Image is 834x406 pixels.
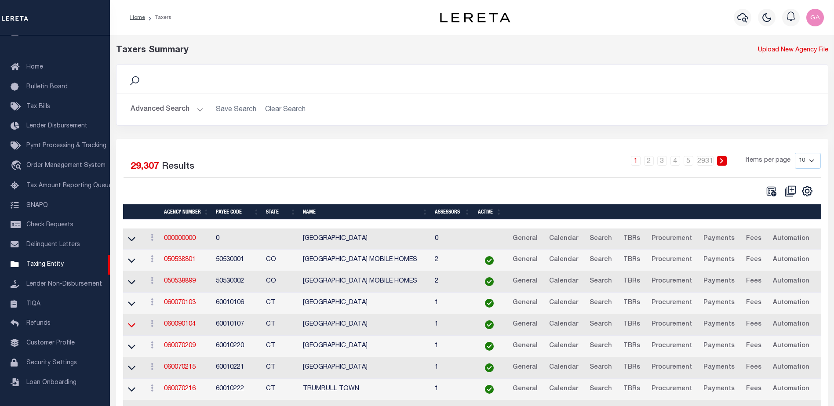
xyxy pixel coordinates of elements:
[26,340,75,346] span: Customer Profile
[545,232,582,246] a: Calendar
[164,300,196,306] a: 060070103
[545,296,582,310] a: Calendar
[262,271,299,293] td: CO
[299,228,431,250] td: [GEOGRAPHIC_DATA]
[742,318,765,332] a: Fees
[26,64,43,70] span: Home
[806,9,824,26] img: svg+xml;base64,PHN2ZyB4bWxucz0iaHR0cDovL3d3dy53My5vcmcvMjAwMC9zdmciIHBvaW50ZXItZXZlbnRzPSJub25lIi...
[742,382,765,396] a: Fees
[26,320,51,326] span: Refunds
[164,257,196,263] a: 050538801
[130,15,145,20] a: Home
[299,250,431,271] td: [GEOGRAPHIC_DATA] MOBILE HOMES
[212,228,262,250] td: 0
[648,232,696,246] a: Procurement
[509,296,542,310] a: General
[262,204,299,220] th: State: activate to sort column ascending
[431,314,473,336] td: 1
[742,339,765,353] a: Fees
[619,296,644,310] a: TBRs
[485,342,494,351] img: check-icon-green.svg
[485,256,494,265] img: check-icon-green.svg
[212,379,262,400] td: 60010222
[26,143,106,149] span: Pymt Processing & Tracking
[758,46,828,55] a: Upload New Agency File
[299,204,431,220] th: Name: activate to sort column ascending
[299,336,431,357] td: [GEOGRAPHIC_DATA]
[485,299,494,308] img: check-icon-green.svg
[431,336,473,357] td: 1
[742,296,765,310] a: Fees
[619,382,644,396] a: TBRs
[509,318,542,332] a: General
[699,232,739,246] a: Payments
[509,232,542,246] a: General
[509,382,542,396] a: General
[162,160,194,174] label: Results
[742,275,765,289] a: Fees
[26,301,40,307] span: TIQA
[212,293,262,314] td: 60010106
[262,250,299,271] td: CO
[431,379,473,400] td: 1
[684,156,693,166] a: 5
[26,242,80,248] span: Delinquent Letters
[164,364,196,370] a: 060070215
[160,204,212,220] th: Agency Number: activate to sort column ascending
[485,385,494,394] img: check-icon-green.svg
[26,163,106,169] span: Order Management System
[262,379,299,400] td: CT
[586,253,616,267] a: Search
[545,253,582,267] a: Calendar
[648,339,696,353] a: Procurement
[619,275,644,289] a: TBRs
[26,202,48,208] span: SNAPQ
[116,44,647,57] div: Taxers Summary
[619,232,644,246] a: TBRs
[431,228,473,250] td: 0
[509,361,542,375] a: General
[742,253,765,267] a: Fees
[769,253,813,267] a: Automation
[586,296,616,310] a: Search
[26,281,102,287] span: Lender Non-Disbursement
[26,261,64,268] span: Taxing Entity
[431,293,473,314] td: 1
[699,275,739,289] a: Payments
[26,84,68,90] span: Bulletin Board
[164,321,196,327] a: 060090104
[212,250,262,271] td: 50530001
[586,318,616,332] a: Search
[769,382,813,396] a: Automation
[586,382,616,396] a: Search
[769,275,813,289] a: Automation
[212,204,262,220] th: Payee Code: activate to sort column ascending
[769,318,813,332] a: Automation
[545,318,582,332] a: Calendar
[657,156,667,166] a: 3
[769,339,813,353] a: Automation
[509,253,542,267] a: General
[742,232,765,246] a: Fees
[299,357,431,379] td: [GEOGRAPHIC_DATA]
[164,278,196,284] a: 050538899
[431,357,473,379] td: 1
[742,361,765,375] a: Fees
[299,314,431,336] td: [GEOGRAPHIC_DATA]
[699,253,739,267] a: Payments
[26,380,76,386] span: Loan Onboarding
[26,183,112,189] span: Tax Amount Reporting Queue
[545,339,582,353] a: Calendar
[212,314,262,336] td: 60010107
[26,360,77,366] span: Security Settings
[586,275,616,289] a: Search
[26,123,87,129] span: Lender Disbursement
[699,361,739,375] a: Payments
[699,382,739,396] a: Payments
[145,14,171,22] li: Taxers
[212,336,262,357] td: 60010220
[164,386,196,392] a: 060070216
[262,314,299,336] td: CT
[619,318,644,332] a: TBRs
[619,339,644,353] a: TBRs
